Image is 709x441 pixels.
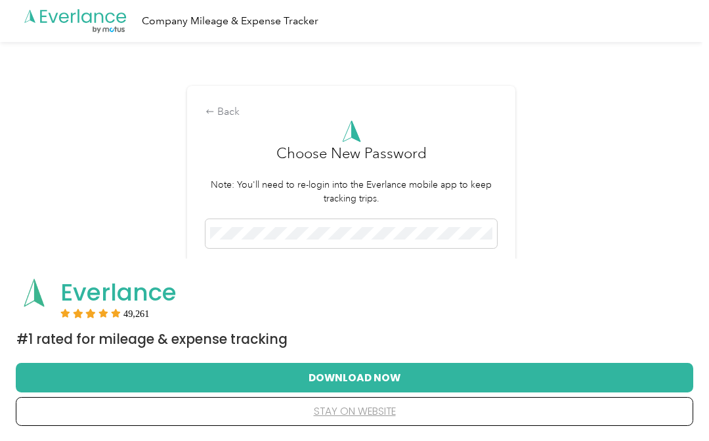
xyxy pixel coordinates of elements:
[16,275,52,310] img: App logo
[37,398,672,425] button: stay on website
[60,276,177,309] span: Everlance
[123,310,150,318] span: User reviews count
[205,178,497,205] p: Note: You'll need to re-login into the Everlance mobile app to keep tracking trips.
[37,364,672,391] button: Download Now
[276,142,427,178] h3: Choose New Password
[205,104,497,120] div: Back
[60,308,150,318] div: Rating:5 stars
[16,330,288,348] span: #1 Rated for Mileage & Expense Tracking
[142,13,318,30] div: Company Mileage & Expense Tracker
